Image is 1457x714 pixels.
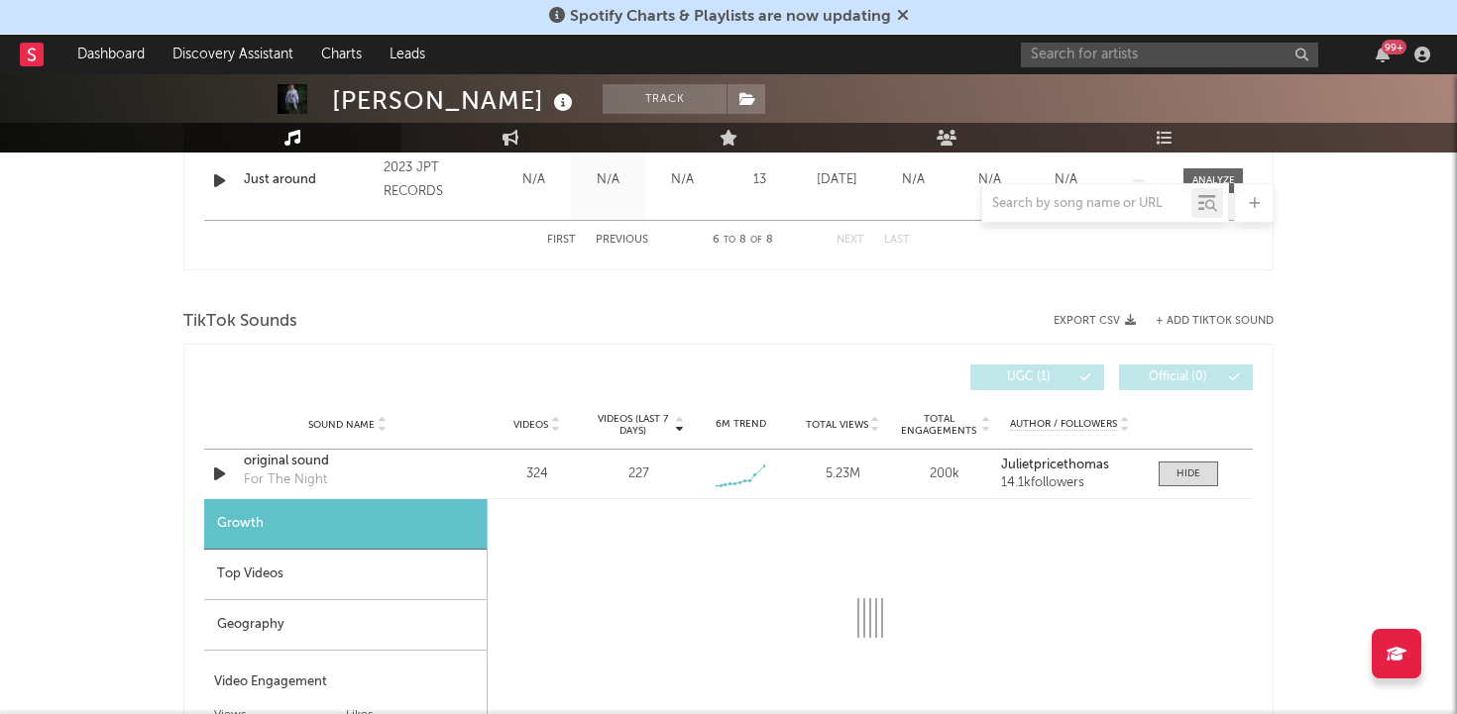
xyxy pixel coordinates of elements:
div: N/A [576,170,640,190]
strong: Julietpricethomas [1001,459,1109,471]
span: UGC ( 1 ) [983,371,1074,383]
button: Last [884,235,910,246]
a: Julietpricethomas [1001,459,1139,472]
span: to [724,236,735,245]
div: 6M Trend [695,417,787,432]
span: Videos (last 7 days) [593,413,673,437]
span: Sound Name [308,419,375,431]
div: 324 [491,464,583,484]
span: Total Views [806,419,868,431]
div: 99 + [1382,40,1406,54]
div: [PERSON_NAME] [332,84,578,117]
div: 2023 JPT RECORDS [384,156,492,204]
div: 13 [725,170,794,190]
button: + Add TikTok Sound [1156,316,1274,327]
button: + Add TikTok Sound [1136,316,1274,327]
button: Export CSV [1054,315,1136,327]
input: Search for artists [1021,43,1318,67]
button: Official(0) [1119,364,1253,390]
div: Video Engagement [214,670,477,694]
button: Previous [596,235,648,246]
div: Growth [204,499,487,550]
div: N/A [650,170,715,190]
div: N/A [502,170,566,190]
span: Author / Followers [1010,418,1117,431]
div: 227 [628,464,649,484]
span: Spotify Charts & Playlists are now updating [570,9,891,25]
span: Total Engagements [899,413,979,437]
a: Charts [307,35,376,74]
div: 200k [899,464,991,484]
a: Just around [244,170,374,190]
button: 99+ [1376,47,1390,62]
span: of [750,236,762,245]
input: Search by song name or URL [982,196,1191,212]
button: First [547,235,576,246]
button: Track [603,84,727,114]
span: Videos [513,419,548,431]
div: 14.1k followers [1001,476,1139,490]
a: Leads [376,35,439,74]
div: 5.23M [797,464,889,484]
div: [DATE] [804,170,870,190]
div: 6 8 8 [688,229,797,253]
span: Dismiss [897,9,909,25]
div: N/A [1033,170,1099,190]
div: For The Night [244,470,327,490]
div: Geography [204,600,487,651]
div: N/A [880,170,947,190]
a: Dashboard [63,35,159,74]
span: Official ( 0 ) [1132,371,1223,383]
button: Next [837,235,864,246]
span: TikTok Sounds [183,310,297,334]
div: N/A [956,170,1023,190]
a: original sound [244,452,451,471]
a: Discovery Assistant [159,35,307,74]
div: Top Videos [204,550,487,600]
button: UGC(1) [970,364,1104,390]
